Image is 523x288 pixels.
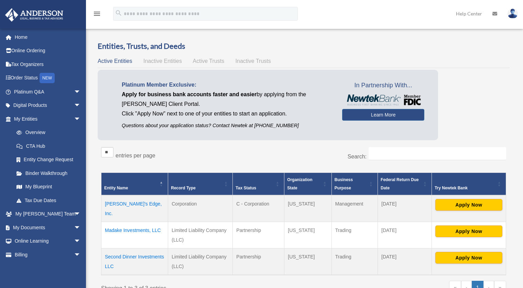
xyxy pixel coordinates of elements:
img: Anderson Advisors Platinum Portal [3,8,65,22]
td: Corporation [168,195,233,222]
span: Record Type [171,186,196,190]
th: Try Newtek Bank : Activate to sort [432,173,506,195]
a: My Blueprint [10,180,88,194]
i: search [115,9,122,17]
a: My Entitiesarrow_drop_down [5,112,88,126]
label: entries per page [116,153,155,158]
span: In Partnership With... [342,80,424,91]
a: Platinum Q&Aarrow_drop_down [5,85,91,99]
button: Apply Now [435,225,502,237]
a: Overview [10,126,84,140]
td: Partnership [233,248,284,275]
span: Entity Name [104,186,128,190]
a: Online Learningarrow_drop_down [5,234,91,248]
span: Tax Status [236,186,256,190]
td: C - Corporation [233,195,284,222]
p: by applying from the [PERSON_NAME] Client Portal. [122,90,332,109]
a: Tax Organizers [5,57,91,71]
td: [DATE] [378,248,432,275]
td: Limited Liability Company (LLC) [168,248,233,275]
a: Order StatusNEW [5,71,91,85]
span: Active Trusts [193,58,225,64]
img: User Pic [508,9,518,19]
a: Billingarrow_drop_down [5,248,91,262]
th: Business Purpose: Activate to sort [331,173,378,195]
span: arrow_drop_down [74,99,88,113]
p: Platinum Member Exclusive: [122,80,332,90]
th: Organization State: Activate to sort [284,173,331,195]
a: Entity Change Request [10,153,88,167]
div: Try Newtek Bank [435,184,495,192]
td: [DATE] [378,195,432,222]
a: CTA Hub [10,139,88,153]
th: Federal Return Due Date: Activate to sort [378,173,432,195]
div: NEW [40,73,55,83]
span: arrow_drop_down [74,85,88,99]
td: Limited Liability Company (LLC) [168,222,233,248]
th: Record Type: Activate to sort [168,173,233,195]
td: Madake Investments, LLC [101,222,168,248]
i: menu [93,10,101,18]
td: [US_STATE] [284,195,331,222]
td: Partnership [233,222,284,248]
span: Inactive Entities [143,58,182,64]
span: Inactive Trusts [236,58,271,64]
span: Apply for business bank accounts faster and easier [122,91,257,97]
a: Home [5,30,91,44]
span: arrow_drop_down [74,112,88,126]
span: Federal Return Due Date [381,177,419,190]
a: My [PERSON_NAME] Teamarrow_drop_down [5,207,91,221]
span: Active Entities [98,58,132,64]
a: Learn More [342,109,424,121]
span: Business Purpose [335,177,353,190]
th: Tax Status: Activate to sort [233,173,284,195]
a: menu [93,12,101,18]
span: arrow_drop_down [74,221,88,235]
td: Second Dinner Investments LLC [101,248,168,275]
img: NewtekBankLogoSM.png [346,95,421,106]
p: Click "Apply Now" next to one of your entities to start an application. [122,109,332,119]
a: My Documentsarrow_drop_down [5,221,91,234]
h3: Entities, Trusts, and Deeds [98,41,510,52]
button: Apply Now [435,252,502,264]
a: Online Ordering [5,44,91,58]
button: Apply Now [435,199,502,211]
p: Questions about your application status? Contact Newtek at [PHONE_NUMBER] [122,121,332,130]
span: Organization State [287,177,312,190]
a: Tax Due Dates [10,193,88,207]
td: Management [331,195,378,222]
span: arrow_drop_down [74,248,88,262]
span: arrow_drop_down [74,207,88,221]
a: Digital Productsarrow_drop_down [5,99,91,112]
td: [DATE] [378,222,432,248]
th: Entity Name: Activate to invert sorting [101,173,168,195]
a: Binder Walkthrough [10,166,88,180]
label: Search: [348,154,367,159]
td: [US_STATE] [284,248,331,275]
td: Trading [331,222,378,248]
td: [US_STATE] [284,222,331,248]
span: arrow_drop_down [74,234,88,248]
td: Trading [331,248,378,275]
a: Events Calendar [5,262,91,275]
td: [PERSON_NAME]'s Edge, Inc. [101,195,168,222]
